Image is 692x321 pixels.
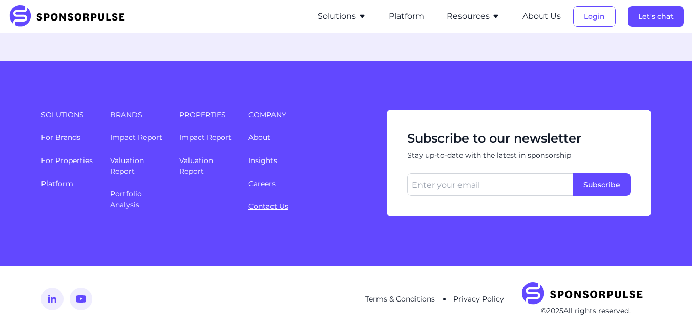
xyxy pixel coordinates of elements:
button: About Us [522,10,561,23]
img: LinkedIn [41,288,64,310]
a: Insights [248,156,277,165]
input: Enter your email [407,173,573,196]
span: Brands [110,110,167,120]
span: Stay up-to-date with the latest in sponsorship [407,151,631,161]
img: YouTube [70,288,92,310]
a: About Us [522,12,561,21]
a: For Properties [41,156,93,165]
span: Subscribe to our newsletter [407,130,631,147]
a: Impact Report [179,133,232,142]
a: Platform [389,12,424,21]
p: © 2025 All rights reserved. [520,306,651,316]
button: Let's chat [628,6,684,27]
iframe: Chat Widget [641,272,692,321]
a: Platform [41,179,73,188]
a: Impact Report [110,133,162,142]
img: SponsorPulse [8,5,133,28]
button: Solutions [318,10,366,23]
button: Login [573,6,616,27]
a: For Brands [41,133,80,142]
button: Resources [447,10,500,23]
a: Privacy Policy [453,294,504,304]
a: Careers [248,179,276,188]
a: Portfolio Analysis [110,189,142,209]
span: Company [248,110,374,120]
button: Subscribe [573,173,631,196]
span: Properties [179,110,236,120]
a: Contact Us [248,202,288,211]
a: About [248,133,270,142]
button: Platform [389,10,424,23]
a: Valuation Report [110,156,144,176]
a: Terms & Conditions [365,294,435,304]
img: SponsorPulse [520,282,651,306]
a: Valuation Report [179,156,213,176]
a: Let's chat [628,12,684,21]
a: Login [573,12,616,21]
span: Solutions [41,110,98,120]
